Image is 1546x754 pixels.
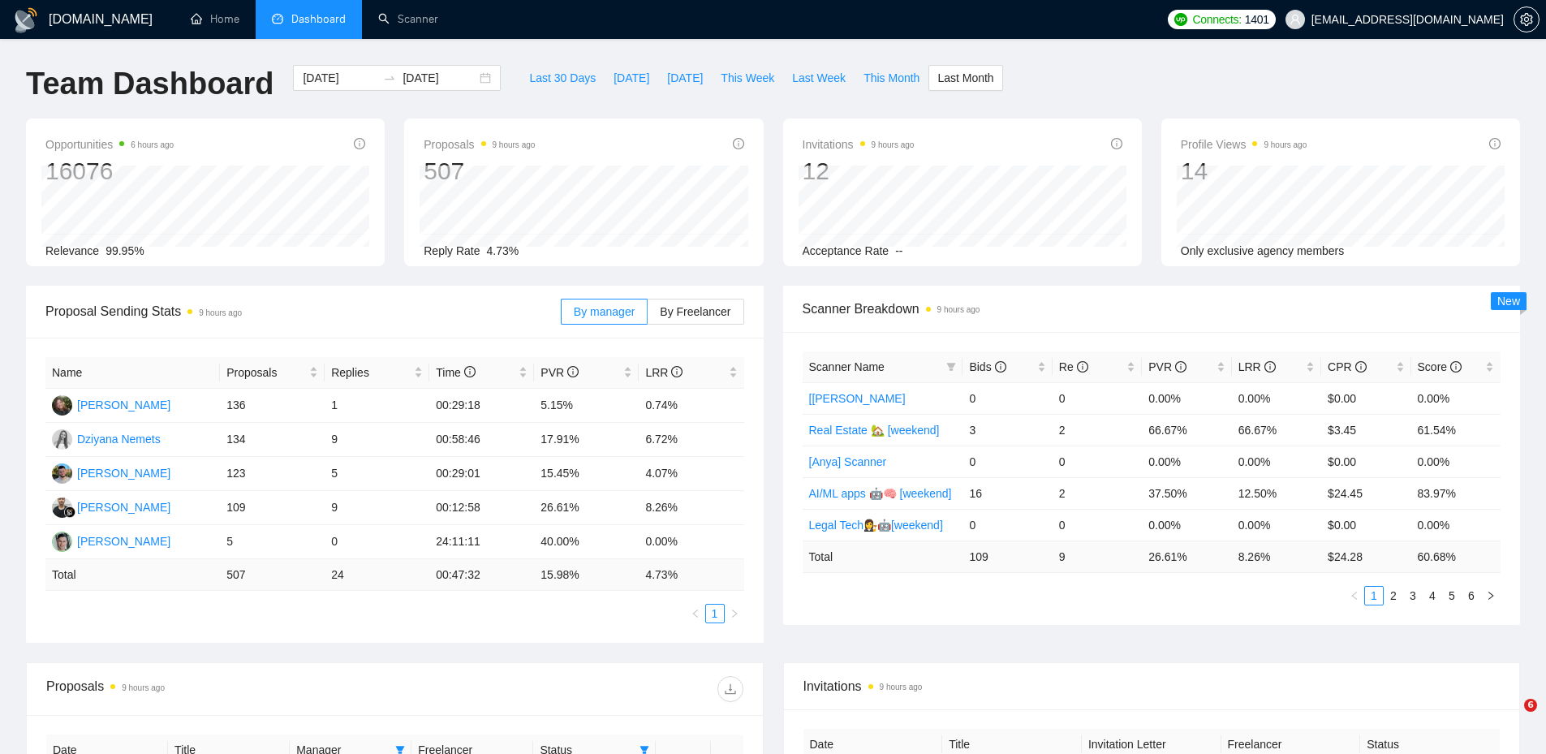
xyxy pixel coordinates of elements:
[52,463,72,484] img: AK
[493,140,536,149] time: 9 hours ago
[1181,156,1307,187] div: 14
[534,491,639,525] td: 26.61%
[325,457,429,491] td: 5
[77,464,170,482] div: [PERSON_NAME]
[1192,11,1241,28] span: Connects:
[220,389,325,423] td: 136
[52,498,72,518] img: FG
[1264,140,1307,149] time: 9 hours ago
[429,389,534,423] td: 00:29:18
[1411,541,1501,572] td: 60.68 %
[1053,446,1142,477] td: 0
[45,156,174,187] div: 16076
[937,305,980,314] time: 9 hours ago
[718,683,743,696] span: download
[534,457,639,491] td: 15.45%
[962,414,1052,446] td: 3
[863,69,919,87] span: This Month
[52,398,170,411] a: HH[PERSON_NAME]
[77,430,161,448] div: Dziyana Nemets
[1238,360,1276,373] span: LRR
[809,519,943,532] a: Legal Tech👩‍⚖️🤖[weekend]
[937,69,993,87] span: Last Month
[1321,541,1410,572] td: $ 24.28
[712,65,783,91] button: This Week
[962,509,1052,541] td: 0
[534,423,639,457] td: 17.91%
[52,432,161,445] a: DNDziyana Nemets
[77,396,170,414] div: [PERSON_NAME]
[1142,541,1231,572] td: 26.61 %
[429,457,534,491] td: 00:29:01
[1411,446,1501,477] td: 0.00%
[199,308,242,317] time: 9 hours ago
[962,541,1052,572] td: 109
[928,65,1002,91] button: Last Month
[1462,587,1480,605] a: 6
[943,355,959,379] span: filter
[809,455,887,468] a: [Anya] Scanner
[220,423,325,457] td: 134
[1181,244,1345,257] span: Only exclusive agency members
[424,156,535,187] div: 507
[1111,138,1122,149] span: info-circle
[534,559,639,591] td: 15.98 %
[45,301,561,321] span: Proposal Sending Stats
[77,498,170,516] div: [PERSON_NAME]
[1245,11,1269,28] span: 1401
[429,525,534,559] td: 24:11:11
[1514,6,1540,32] button: setting
[1290,14,1301,25] span: user
[1462,586,1481,605] li: 6
[1142,477,1231,509] td: 37.50%
[1321,382,1410,414] td: $0.00
[1053,414,1142,446] td: 2
[880,683,923,692] time: 9 hours ago
[1321,414,1410,446] td: $3.45
[383,71,396,84] span: swap-right
[403,69,476,87] input: End date
[1142,382,1231,414] td: 0.00%
[46,676,394,702] div: Proposals
[424,244,480,257] span: Reply Rate
[1514,13,1540,26] a: setting
[529,69,596,87] span: Last 30 Days
[325,423,429,457] td: 9
[809,360,885,373] span: Scanner Name
[106,244,144,257] span: 99.95%
[325,389,429,423] td: 1
[639,525,743,559] td: 0.00%
[1053,541,1142,572] td: 9
[1411,382,1501,414] td: 0.00%
[605,65,658,91] button: [DATE]
[354,138,365,149] span: info-circle
[1489,138,1501,149] span: info-circle
[1355,361,1367,373] span: info-circle
[1321,509,1410,541] td: $0.00
[1053,509,1142,541] td: 0
[1411,477,1501,509] td: 83.97%
[1481,586,1501,605] button: right
[77,532,170,550] div: [PERSON_NAME]
[52,466,170,479] a: AK[PERSON_NAME]
[220,559,325,591] td: 507
[809,424,940,437] a: Real Estate 🏡 [weekend]
[1514,13,1539,26] span: setting
[803,244,889,257] span: Acceptance Rate
[809,487,952,500] a: AI/ML apps 🤖🧠 [weekend]
[855,65,928,91] button: This Month
[220,357,325,389] th: Proposals
[1328,360,1366,373] span: CPR
[52,395,72,416] img: HH
[1175,361,1186,373] span: info-circle
[1443,587,1461,605] a: 5
[705,604,725,623] li: 1
[1423,586,1442,605] li: 4
[378,12,438,26] a: searchScanner
[995,361,1006,373] span: info-circle
[1321,446,1410,477] td: $0.00
[671,366,683,377] span: info-circle
[325,357,429,389] th: Replies
[131,140,174,149] time: 6 hours ago
[645,366,683,379] span: LRR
